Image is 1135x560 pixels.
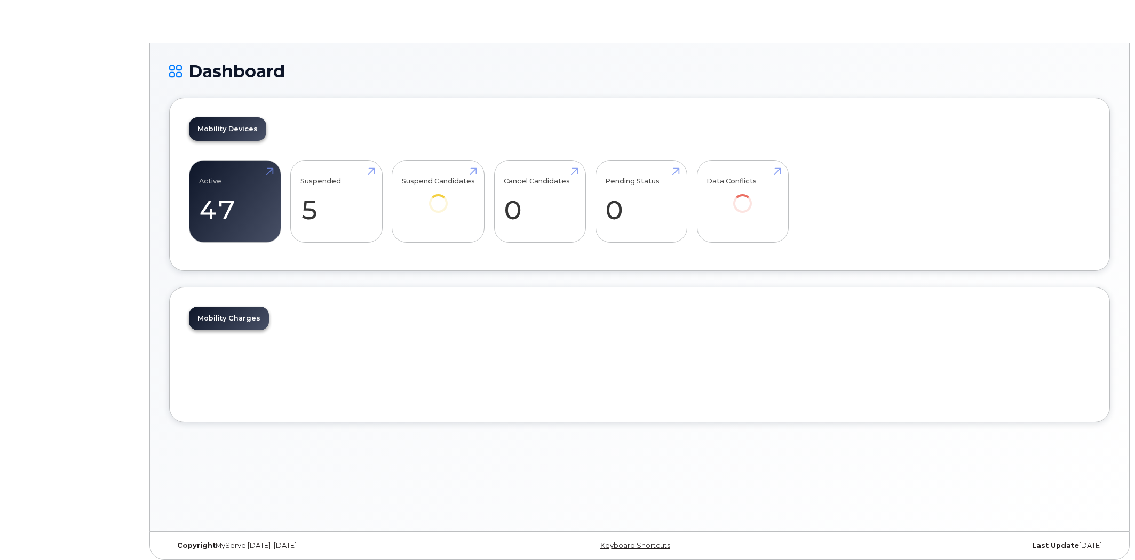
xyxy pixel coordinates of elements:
a: Cancel Candidates 0 [504,166,576,237]
a: Suspended 5 [300,166,372,237]
div: MyServe [DATE]–[DATE] [169,541,483,550]
a: Mobility Charges [189,307,269,330]
a: Suspend Candidates [402,166,475,228]
a: Data Conflicts [707,166,779,228]
a: Mobility Devices [189,117,266,141]
div: [DATE] [796,541,1110,550]
a: Pending Status 0 [605,166,677,237]
strong: Last Update [1032,541,1079,549]
strong: Copyright [177,541,216,549]
h1: Dashboard [169,62,1110,81]
a: Keyboard Shortcuts [600,541,670,549]
a: Active 47 [199,166,271,237]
